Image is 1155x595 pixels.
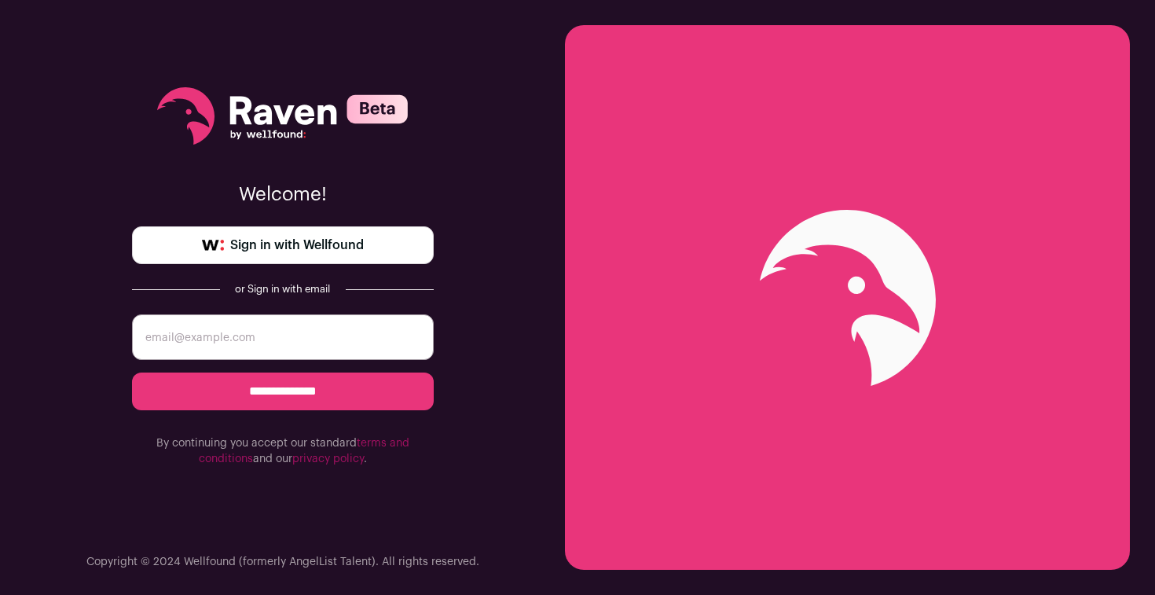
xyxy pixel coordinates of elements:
[230,236,364,255] span: Sign in with Wellfound
[292,454,364,465] a: privacy policy
[132,435,434,467] p: By continuing you accept our standard and our .
[132,314,434,360] input: email@example.com
[132,226,434,264] a: Sign in with Wellfound
[86,554,479,570] p: Copyright © 2024 Wellfound (formerly AngelList Talent). All rights reserved.
[132,182,434,208] p: Welcome!
[233,283,333,296] div: or Sign in with email
[202,240,224,251] img: wellfound-symbol-flush-black-fb3c872781a75f747ccb3a119075da62bfe97bd399995f84a933054e44a575c4.png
